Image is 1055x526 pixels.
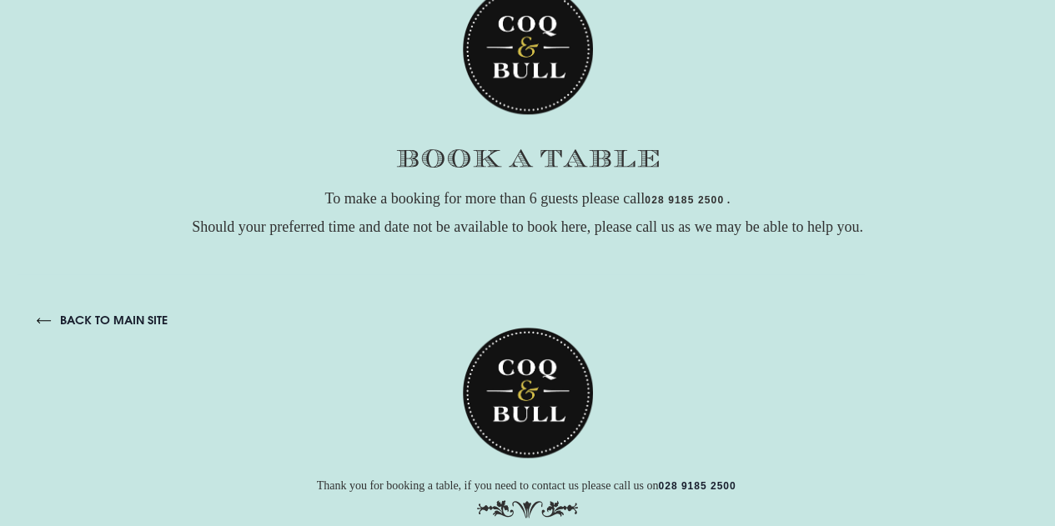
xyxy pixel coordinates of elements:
[645,194,724,208] a: 028 9185 2500
[446,53,576,184] img: Coq & Bull
[20,38,151,53] a: back to main site
[396,149,659,168] img: Book a table
[641,206,719,218] a: 028 9185 2500
[17,184,1038,241] p: To make a booking for more than 6 guests please call . Should your preferred time and date not be...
